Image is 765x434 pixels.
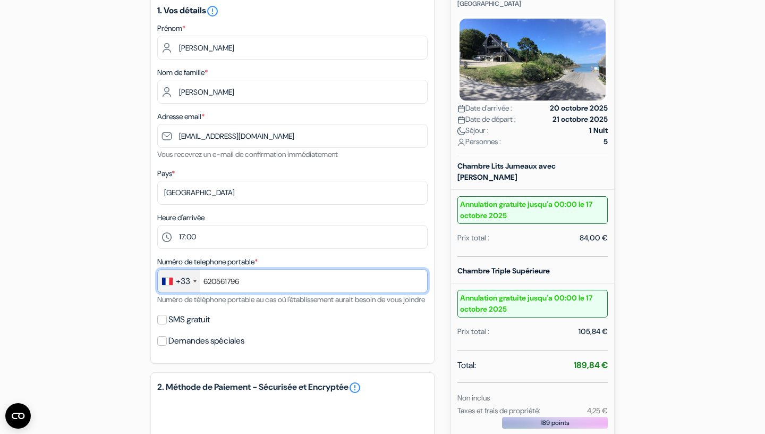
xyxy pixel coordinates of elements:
[457,136,501,147] span: Personnes :
[5,403,31,429] button: Ouvrir le widget CMP
[457,406,540,415] small: Taxes et frais de propriété:
[168,333,244,348] label: Demandes spéciales
[157,23,185,34] label: Prénom
[457,116,465,124] img: calendar.svg
[603,136,608,147] strong: 5
[206,5,219,18] i: error_outline
[157,269,428,293] input: 6 12 34 56 78
[168,312,210,327] label: SMS gratuit
[157,168,175,179] label: Pays
[457,161,556,182] b: Chambre Lits Jumeaux avec [PERSON_NAME]
[552,114,608,125] strong: 21 octobre 2025
[157,295,425,304] small: Numéro de téléphone portable au cas où l'établissement aurait besoin de vous joindre
[176,275,190,288] div: +33
[157,36,428,60] input: Entrez votre prénom
[457,138,465,146] img: user_icon.svg
[550,103,608,114] strong: 20 octobre 2025
[157,124,428,148] input: Entrer adresse e-mail
[206,5,219,16] a: error_outline
[589,125,608,136] strong: 1 Nuit
[157,381,428,394] h5: 2. Méthode de Paiement - Sécurisée et Encryptée
[457,266,550,276] b: Chambre Triple Supérieure
[457,393,490,403] small: Non inclus
[457,125,489,136] span: Séjour :
[158,270,200,293] div: France: +33
[157,80,428,104] input: Entrer le nom de famille
[457,290,608,318] small: Annulation gratuite jusqu'a 00:00 le 17 octobre 2025
[587,406,608,415] small: 4,25 €
[457,105,465,113] img: calendar.svg
[541,418,569,428] span: 189 points
[157,212,205,223] label: Heure d'arrivée
[157,67,208,78] label: Nom de famille
[157,5,428,18] h5: 1. Vos détails
[457,103,512,114] span: Date d'arrivée :
[457,232,489,244] div: Prix total :
[457,326,489,337] div: Prix total :
[580,232,608,244] div: 84,00 €
[457,114,516,125] span: Date de départ :
[579,326,608,337] div: 105,84 €
[157,111,205,122] label: Adresse email
[457,196,608,224] small: Annulation gratuite jusqu'a 00:00 le 17 octobre 2025
[157,256,258,268] label: Numéro de telephone portable
[574,360,608,371] strong: 189,84 €
[457,127,465,135] img: moon.svg
[157,149,338,159] small: Vous recevrez un e-mail de confirmation immédiatement
[457,359,476,372] span: Total:
[348,381,361,394] a: error_outline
